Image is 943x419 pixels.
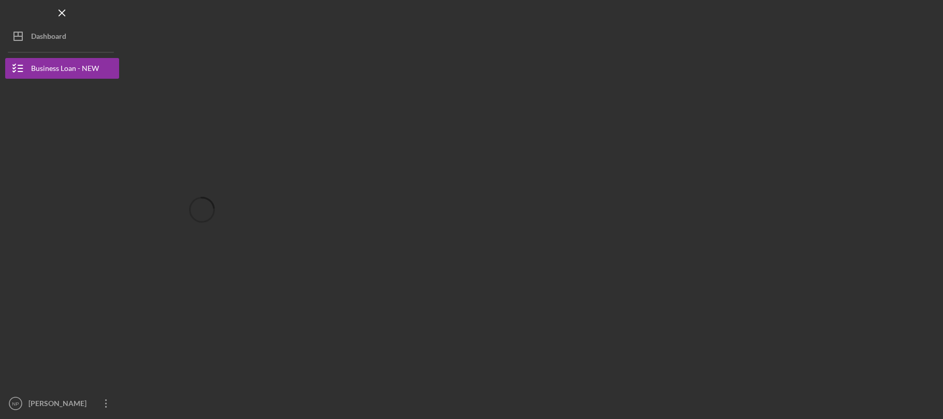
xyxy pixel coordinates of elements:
[5,393,119,414] button: NP[PERSON_NAME]
[5,26,119,47] button: Dashboard
[31,58,99,81] div: Business Loan - NEW
[26,393,93,416] div: [PERSON_NAME]
[5,58,119,79] button: Business Loan - NEW
[12,401,19,407] text: NP
[31,26,66,49] div: Dashboard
